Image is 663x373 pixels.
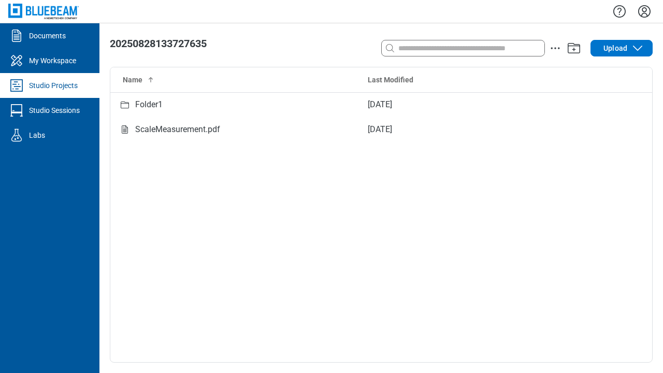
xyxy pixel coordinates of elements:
span: 20250828133727635 [110,37,207,50]
button: Add [566,40,582,56]
svg: My Workspace [8,52,25,69]
button: Upload [590,40,653,56]
div: Studio Sessions [29,105,80,116]
span: Upload [603,43,627,53]
button: action-menu [549,42,561,54]
td: [DATE] [359,117,598,142]
table: Studio items table [110,67,652,142]
svg: Studio Sessions [8,102,25,119]
button: Settings [636,3,653,20]
td: [DATE] [359,92,598,117]
div: Studio Projects [29,80,78,91]
div: Labs [29,130,45,140]
div: Documents [29,31,66,41]
div: ScaleMeasurement.pdf [135,123,220,136]
div: My Workspace [29,55,76,66]
div: Name [123,75,351,85]
svg: Labs [8,127,25,144]
svg: Documents [8,27,25,44]
img: Bluebeam, Inc. [8,4,79,19]
div: Last Modified [368,75,589,85]
div: Folder1 [135,98,163,111]
svg: Studio Projects [8,77,25,94]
